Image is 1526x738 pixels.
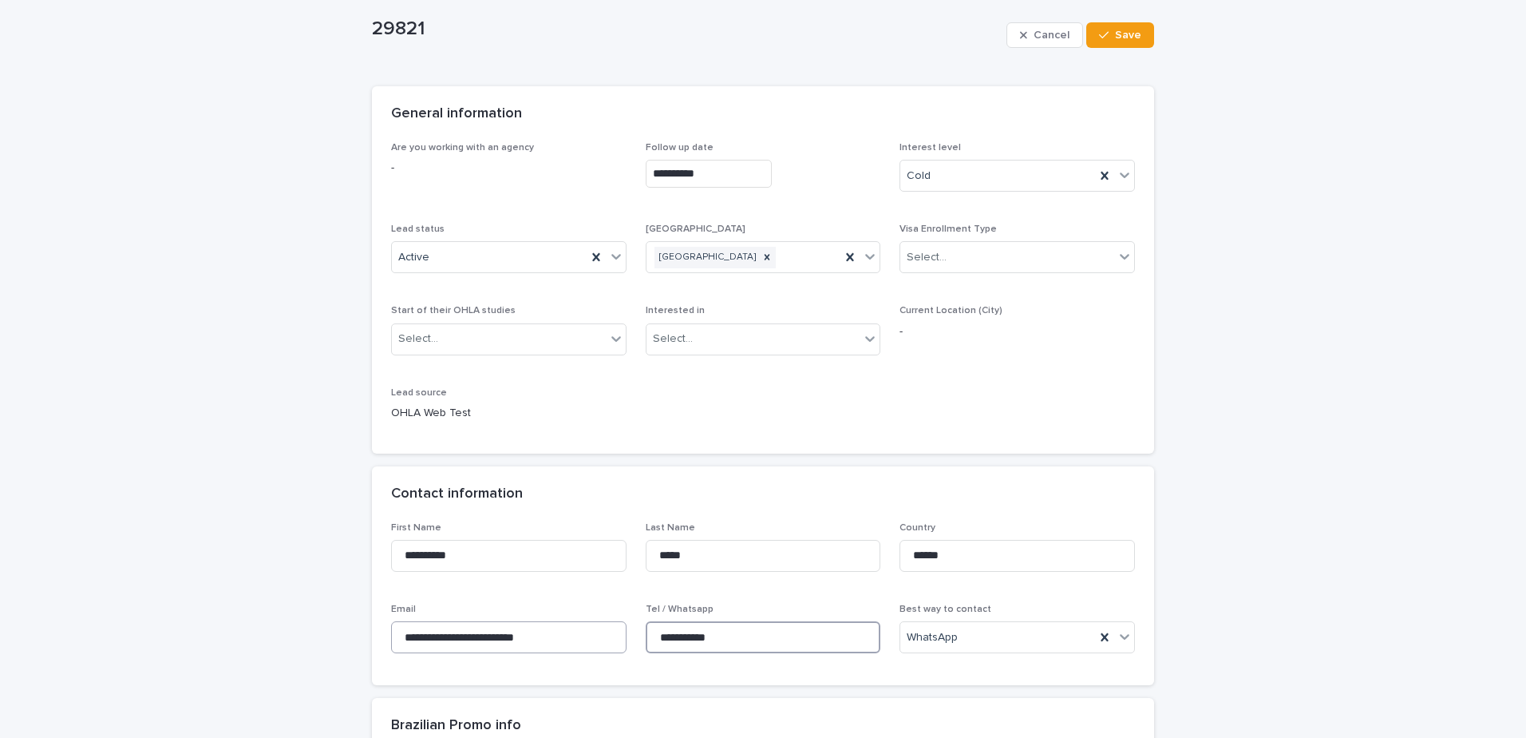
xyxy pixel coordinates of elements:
[391,486,523,503] h2: Contact information
[899,523,935,533] span: Country
[1115,30,1141,41] span: Save
[391,105,522,123] h2: General information
[907,168,931,184] span: Cold
[1086,22,1154,48] button: Save
[899,143,961,153] span: Interest level
[391,405,627,422] p: OHLA Web Test
[391,388,447,398] span: Lead source
[899,224,997,234] span: Visa Enrollment Type
[907,629,958,646] span: WhatsApp
[391,143,534,153] span: Are you working with an agency
[646,523,695,533] span: Last Name
[653,331,693,347] div: Select...
[391,306,516,315] span: Start of their OHLA studies
[391,523,441,533] span: First Name
[646,605,714,614] span: Tel / Whatsapp
[391,160,627,177] p: -
[391,605,416,614] span: Email
[899,323,1135,340] p: -
[398,331,438,347] div: Select...
[899,306,1002,315] span: Current Location (City)
[391,224,445,234] span: Lead status
[646,224,745,234] span: [GEOGRAPHIC_DATA]
[1006,22,1083,48] button: Cancel
[372,18,1000,41] p: 29821
[646,143,714,153] span: Follow up date
[654,247,758,268] div: [GEOGRAPHIC_DATA]
[646,306,705,315] span: Interested in
[899,605,991,614] span: Best way to contact
[1034,30,1069,41] span: Cancel
[391,717,521,735] h2: Brazilian Promo info
[398,249,429,266] span: Active
[907,249,947,266] div: Select...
